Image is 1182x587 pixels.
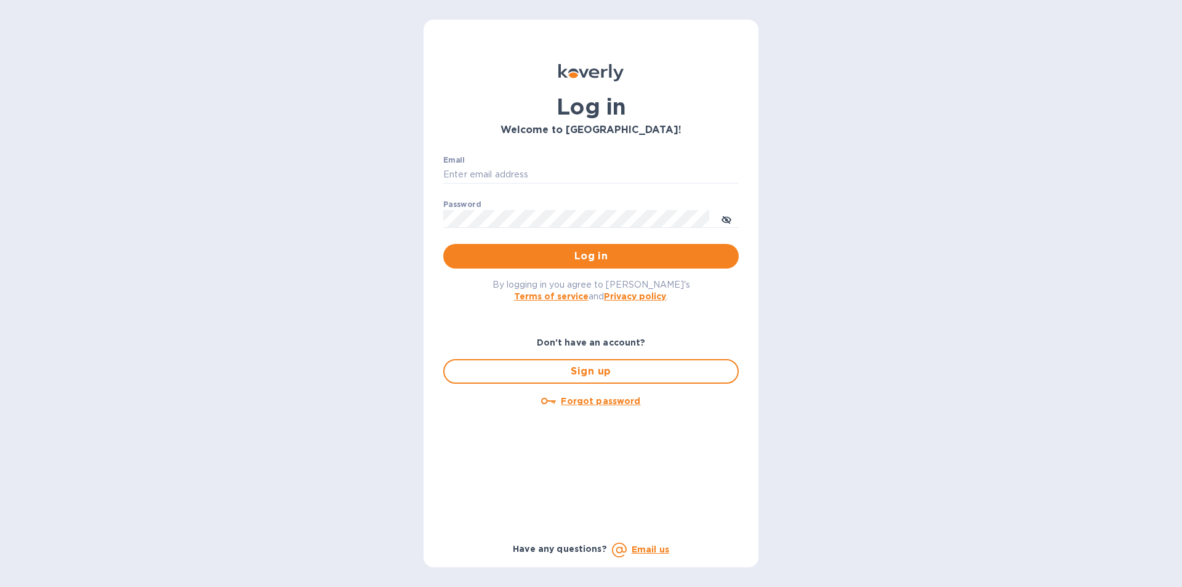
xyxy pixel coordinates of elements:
[454,364,728,379] span: Sign up
[443,359,739,384] button: Sign up
[453,249,729,264] span: Log in
[513,544,607,554] b: Have any questions?
[443,156,465,164] label: Email
[443,201,481,208] label: Password
[443,124,739,136] h3: Welcome to [GEOGRAPHIC_DATA]!
[443,166,739,184] input: Enter email address
[537,338,646,347] b: Don't have an account?
[604,291,666,301] a: Privacy policy
[558,64,624,81] img: Koverly
[492,280,690,301] span: By logging in you agree to [PERSON_NAME]'s and .
[561,396,640,406] u: Forgot password
[714,206,739,231] button: toggle password visibility
[632,544,669,554] a: Email us
[514,291,589,301] a: Terms of service
[443,94,739,119] h1: Log in
[443,244,739,269] button: Log in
